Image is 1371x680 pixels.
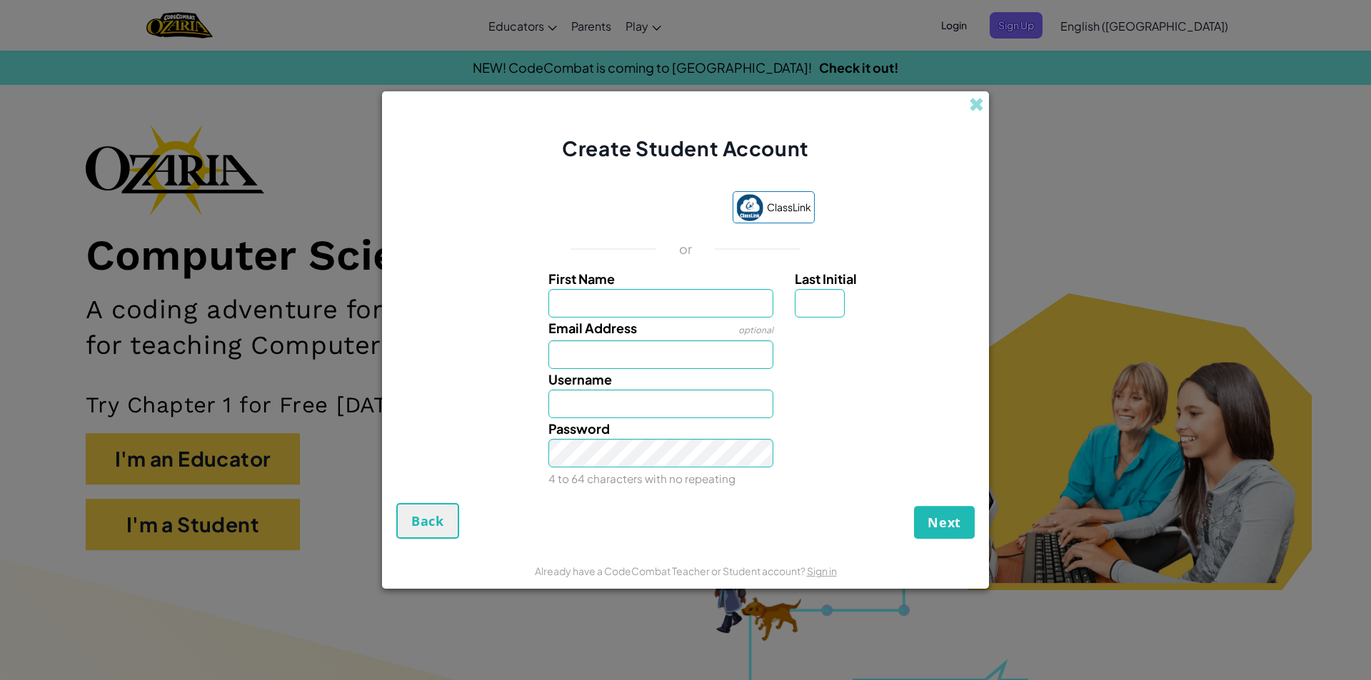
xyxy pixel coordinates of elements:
span: Next [928,514,961,531]
a: Sign in [807,564,837,577]
p: or [679,240,693,258]
span: optional [738,325,773,335]
span: Password [548,420,610,437]
span: Last Initial [795,270,857,287]
span: Back [411,512,444,529]
span: ClassLink [767,197,811,218]
span: Create Student Account [562,136,808,161]
span: First Name [548,270,615,287]
span: Username [548,371,612,387]
button: Next [914,506,975,539]
img: classlink-logo-small.png [736,194,763,221]
small: 4 to 64 characters with no repeating [548,472,735,485]
button: Back [396,503,459,539]
span: Email Address [548,320,637,336]
span: Already have a CodeCombat Teacher or Student account? [535,564,807,577]
iframe: Sign in with Google Button [549,193,725,225]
